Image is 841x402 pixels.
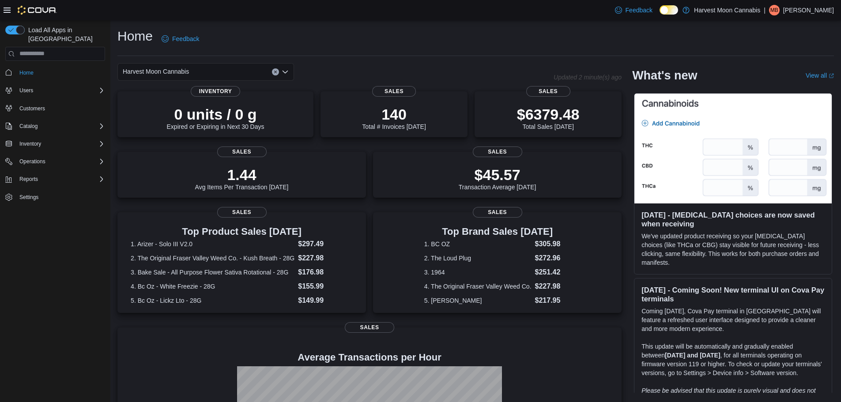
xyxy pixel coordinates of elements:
dt: 5. [PERSON_NAME] [424,296,532,305]
h1: Home [117,27,153,45]
button: Clear input [272,68,279,75]
p: Coming [DATE], Cova Pay terminal in [GEOGRAPHIC_DATA] will feature a refreshed user interface des... [641,307,825,333]
h3: Top Product Sales [DATE] [131,226,353,237]
p: 1.44 [195,166,289,184]
a: Feedback [611,1,656,19]
dd: $227.98 [535,281,571,292]
p: [PERSON_NAME] [783,5,834,15]
dd: $176.98 [298,267,353,278]
span: Feedback [172,34,199,43]
dt: 2. The Original Fraser Valley Weed Co. - Kush Breath - 28G [131,254,294,263]
a: Feedback [158,30,203,48]
p: $6379.48 [517,105,580,123]
div: Mike Burd [769,5,780,15]
h4: Average Transactions per Hour [124,352,615,363]
dd: $227.98 [298,253,353,263]
img: Cova [18,6,57,15]
span: Users [19,87,33,94]
dt: 4. Bc Oz - White Freezie - 28G [131,282,294,291]
span: Inventory [19,140,41,147]
button: Operations [16,156,49,167]
button: Operations [2,155,109,168]
span: Settings [16,192,105,203]
dt: 5. Bc Oz - Lickz Lto - 28G [131,296,294,305]
h3: [DATE] - [MEDICAL_DATA] choices are now saved when receiving [641,210,825,228]
p: 140 [362,105,426,123]
dd: $297.49 [298,239,353,249]
p: | [764,5,766,15]
p: Updated 2 minute(s) ago [554,74,622,81]
nav: Complex example [5,63,105,227]
span: Operations [19,158,45,165]
span: Sales [526,86,570,97]
h3: [DATE] - Coming Soon! New terminal UI on Cova Pay terminals [641,286,825,303]
dd: $305.98 [535,239,571,249]
span: Inventory [191,86,240,97]
button: Customers [2,102,109,115]
button: Catalog [16,121,41,131]
span: Users [16,85,105,96]
span: Harvest Moon Cannabis [123,66,189,77]
p: This update will be automatically and gradually enabled between , for all terminals operating on ... [641,342,825,377]
div: Avg Items Per Transaction [DATE] [195,166,289,191]
dd: $217.95 [535,295,571,306]
button: Catalog [2,120,109,132]
dd: $272.96 [535,253,571,263]
button: Home [2,66,109,79]
span: Sales [372,86,416,97]
button: Reports [2,173,109,185]
span: Reports [16,174,105,184]
span: MB [770,5,778,15]
span: Sales [217,147,267,157]
button: Inventory [16,139,45,149]
div: Expired or Expiring in Next 30 Days [167,105,264,130]
button: Inventory [2,138,109,150]
dt: 2. The Loud Plug [424,254,532,263]
dt: 4. The Original Fraser Valley Weed Co. [424,282,532,291]
h3: Top Brand Sales [DATE] [424,226,571,237]
span: Load All Apps in [GEOGRAPHIC_DATA] [25,26,105,43]
span: Sales [345,322,394,333]
input: Dark Mode [660,5,678,15]
dd: $251.42 [535,267,571,278]
span: Home [19,69,34,76]
div: Transaction Average [DATE] [459,166,536,191]
dd: $155.99 [298,281,353,292]
span: Customers [16,103,105,114]
a: View allExternal link [806,72,834,79]
svg: External link [829,73,834,79]
dt: 1. Arizer - Solo III V2.0 [131,240,294,248]
span: Inventory [16,139,105,149]
span: Reports [19,176,38,183]
span: Operations [16,156,105,167]
span: Sales [473,147,522,157]
button: Users [16,85,37,96]
span: Catalog [19,123,38,130]
button: Reports [16,174,41,184]
p: 0 units / 0 g [167,105,264,123]
div: Total Sales [DATE] [517,105,580,130]
a: Settings [16,192,42,203]
span: Sales [217,207,267,218]
a: Customers [16,103,49,114]
button: Settings [2,191,109,203]
dt: 3. 1964 [424,268,532,277]
span: Catalog [16,121,105,131]
p: Harvest Moon Cannabis [694,5,760,15]
span: Settings [19,194,38,201]
div: Total # Invoices [DATE] [362,105,426,130]
a: Home [16,68,37,78]
p: We've updated product receiving so your [MEDICAL_DATA] choices (like THCa or CBG) stay visible fo... [641,232,825,267]
span: Home [16,67,105,78]
span: Customers [19,105,45,112]
span: Feedback [626,6,652,15]
strong: [DATE] and [DATE] [665,352,720,359]
dd: $149.99 [298,295,353,306]
button: Users [2,84,109,97]
dt: 1. BC OZ [424,240,532,248]
p: $45.57 [459,166,536,184]
h2: What's new [632,68,697,83]
dt: 3. Bake Sale - All Purpose Flower Sativa Rotational - 28G [131,268,294,277]
button: Open list of options [282,68,289,75]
